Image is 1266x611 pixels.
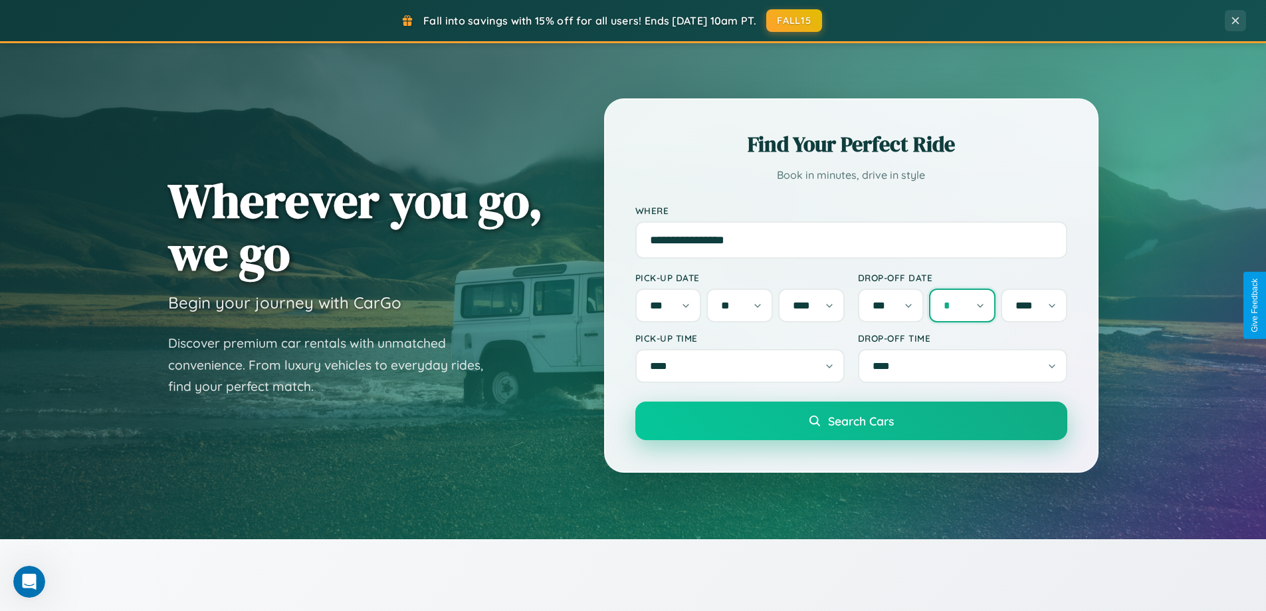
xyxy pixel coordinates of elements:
[858,272,1067,283] label: Drop-off Date
[635,130,1067,159] h2: Find Your Perfect Ride
[423,14,756,27] span: Fall into savings with 15% off for all users! Ends [DATE] 10am PT.
[828,414,894,428] span: Search Cars
[766,9,822,32] button: FALL15
[635,272,845,283] label: Pick-up Date
[858,332,1067,344] label: Drop-off Time
[635,402,1067,440] button: Search Cars
[635,166,1067,185] p: Book in minutes, drive in style
[13,566,45,598] iframe: Intercom live chat
[635,332,845,344] label: Pick-up Time
[1250,279,1259,332] div: Give Feedback
[168,332,500,398] p: Discover premium car rentals with unmatched convenience. From luxury vehicles to everyday rides, ...
[168,293,401,312] h3: Begin your journey with CarGo
[168,174,543,279] h1: Wherever you go, we go
[635,205,1067,216] label: Where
